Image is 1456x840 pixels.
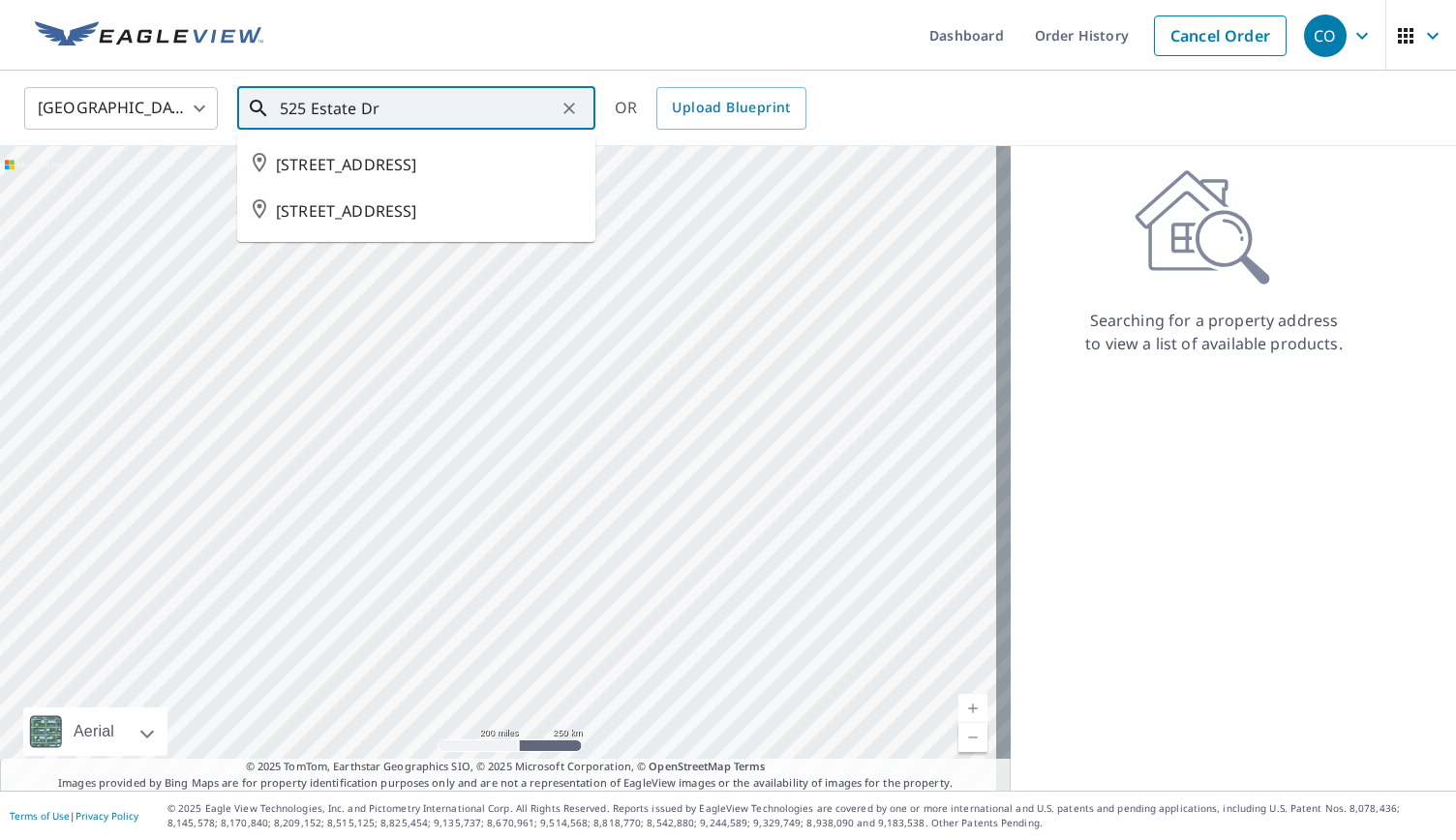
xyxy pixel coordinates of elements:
a: Terms of Use [10,809,70,823]
button: Clear [556,95,583,122]
a: OpenStreetMap [649,759,730,773]
span: © 2025 TomTom, Earthstar Geographics SIO, © 2025 Microsoft Corporation, © [246,759,766,775]
a: Upload Blueprint [656,87,805,130]
div: CO [1304,15,1347,57]
p: | [10,810,138,822]
span: [STREET_ADDRESS] [276,199,580,223]
p: © 2025 Eagle View Technologies, Inc. and Pictometry International Corp. All Rights Reserved. Repo... [167,801,1446,830]
div: OR [615,87,806,130]
input: Search by address or latitude-longitude [280,81,556,135]
p: Searching for a property address to view a list of available products. [1084,309,1344,355]
a: Terms [734,759,766,773]
a: Current Level 5, Zoom Out [958,723,987,752]
a: Current Level 5, Zoom In [958,694,987,723]
div: Aerial [23,707,167,756]
a: Privacy Policy [76,809,138,823]
img: EV Logo [35,21,263,50]
div: [GEOGRAPHIC_DATA] [24,81,218,135]
div: Aerial [68,707,120,756]
a: Cancel Order [1154,15,1287,56]
span: [STREET_ADDRESS] [276,153,580,176]
span: Upload Blueprint [672,96,790,120]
